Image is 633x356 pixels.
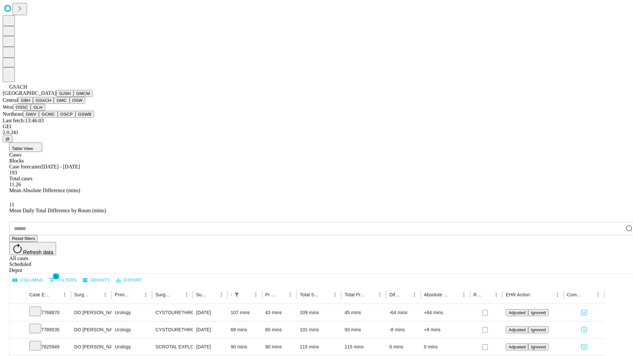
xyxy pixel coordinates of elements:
span: @ [5,136,10,141]
button: Sort [366,290,375,299]
div: 60 mins [265,321,293,338]
button: Export [114,275,144,285]
button: Ignored [528,326,548,333]
div: SCROTAL EXPLORATION [155,339,189,355]
button: Adjusted [506,309,528,316]
div: CYSTOURETHROSCOPY WITH FULGURATION MEDIUM BLADDER TUMOR [155,321,189,338]
button: Menu [375,290,384,299]
div: 115 mins [345,339,383,355]
button: Sort [482,290,492,299]
div: 1 active filter [232,290,241,299]
button: Sort [321,290,330,299]
button: GBH [18,97,33,104]
button: GMC [54,97,69,104]
span: [DATE] - [DATE] [42,164,80,169]
div: Surgeon Name [74,292,91,297]
div: Urology [115,304,149,321]
div: 0 mins [389,339,417,355]
div: 7825949 [29,339,68,355]
div: Resolved in EHR [473,292,482,297]
span: Ignored [531,310,546,315]
button: Menu [60,290,69,299]
button: Select columns [11,275,45,285]
div: Predicted In Room Duration [265,292,276,297]
span: West [3,104,13,110]
div: Primary Service [115,292,131,297]
button: Menu [459,290,468,299]
div: [DATE] [196,321,224,338]
button: Menu [553,290,562,299]
span: Last fetch: 13:46:03 [3,118,44,123]
div: DO [PERSON_NAME] A Do [74,321,108,338]
div: 101 mins [300,321,338,338]
button: Table View [9,142,42,152]
button: OSCP [58,111,75,118]
button: Menu [251,290,260,299]
div: 107 mins [231,304,259,321]
div: Comments [567,292,584,297]
div: 45 mins [345,304,383,321]
button: GSWB [75,111,94,118]
div: +64 mins [424,304,467,321]
span: Northeast [3,111,23,117]
button: Sort [242,290,251,299]
div: 43 mins [265,304,293,321]
button: Menu [492,290,501,299]
button: Show filters [47,275,78,285]
button: Menu [410,290,419,299]
div: Absolute Difference [424,292,449,297]
button: Adjusted [506,343,528,350]
button: Expand [13,341,23,353]
button: GLH [31,104,45,111]
button: GWV [23,111,39,118]
button: Menu [593,290,603,299]
button: OSSC [13,104,31,111]
span: GSACH [9,84,27,90]
div: 2.0.241 [3,130,630,135]
div: Surgery Date [196,292,207,297]
div: 7768870 [29,304,68,321]
button: OSW [70,97,85,104]
button: Adjusted [506,326,528,333]
button: GSACH [33,97,54,104]
span: Central [3,97,18,103]
button: GCMC [39,111,58,118]
span: Refresh data [23,250,53,255]
span: Mean Absolute Difference (mins) [9,188,80,193]
div: 115 mins [300,339,338,355]
button: Menu [101,290,110,299]
button: Sort [276,290,286,299]
div: 68 mins [231,321,259,338]
span: 1 [53,273,59,280]
div: [DATE] [196,339,224,355]
span: Case forecaster [9,164,42,169]
div: +8 mins [424,321,467,338]
div: Difference [389,292,400,297]
div: EHR Action [506,292,530,297]
span: Adjusted [508,344,526,349]
button: Sort [401,290,410,299]
div: Surgery Name [155,292,172,297]
span: Mean Daily Total Difference by Room (mins) [9,208,106,213]
button: Sort [173,290,182,299]
div: 90 mins [231,339,259,355]
span: 193 [9,170,17,175]
button: Menu [286,290,295,299]
button: Ignored [528,343,548,350]
div: Urology [115,321,149,338]
button: Menu [182,290,191,299]
button: Show filters [232,290,241,299]
button: Menu [217,290,226,299]
button: Sort [91,290,101,299]
button: Expand [13,324,23,336]
div: CYSTOURETHROSCOPY WITH INSERTION URETERAL [MEDICAL_DATA] [155,304,189,321]
span: Ignored [531,327,546,332]
span: Adjusted [508,310,526,315]
div: DO [PERSON_NAME] A Do [74,339,108,355]
span: Total cases [9,176,32,181]
span: [GEOGRAPHIC_DATA] [3,90,56,96]
button: Reset filters [9,235,38,242]
button: Ignored [528,309,548,316]
div: 7789535 [29,321,68,338]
